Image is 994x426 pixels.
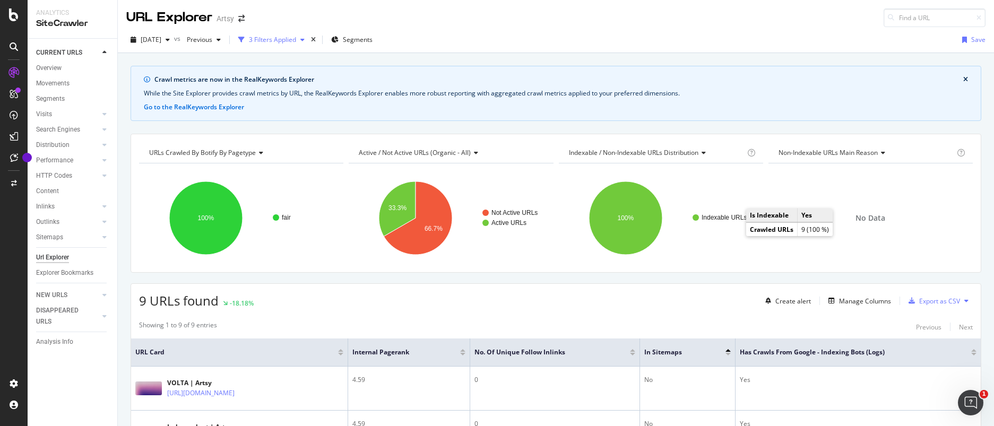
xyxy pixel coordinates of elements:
[36,252,110,263] a: Url Explorer
[740,347,955,357] span: Has Crawls from Google - Indexing Bots (Logs)
[167,378,281,388] div: VOLTA | Artsy
[958,390,983,415] iframe: Intercom live chat
[154,75,963,84] div: Crawl metrics are now in the RealKeywords Explorer
[36,232,63,243] div: Sitemaps
[567,144,745,161] h4: Indexable / Non-Indexable URLs Distribution
[702,214,747,221] text: Indexable URLs
[131,66,981,121] div: info banner
[961,73,971,86] button: close banner
[36,140,70,151] div: Distribution
[916,323,941,332] div: Previous
[36,18,109,30] div: SiteCrawler
[559,172,763,264] svg: A chart.
[740,375,976,385] div: Yes
[919,297,960,306] div: Export as CSV
[309,34,318,45] div: times
[144,89,968,98] div: While the Site Explorer provides crawl metrics by URL, the RealKeywords Explorer enables more rob...
[234,31,309,48] button: 3 Filters Applied
[36,155,73,166] div: Performance
[36,290,99,301] a: NEW URLS
[36,155,99,166] a: Performance
[798,208,833,222] td: Yes
[36,290,67,301] div: NEW URLS
[36,336,110,347] a: Analysis Info
[617,214,634,222] text: 100%
[36,267,110,279] a: Explorer Bookmarks
[474,375,635,385] div: 0
[36,216,59,228] div: Outlinks
[141,35,161,44] span: 2025 Aug. 28th
[824,294,891,307] button: Manage Columns
[36,124,99,135] a: Search Engines
[474,347,614,357] span: No. of Unique Follow Inlinks
[139,320,217,333] div: Showing 1 to 9 of 9 entries
[958,31,986,48] button: Save
[36,63,110,74] a: Overview
[839,297,891,306] div: Manage Columns
[183,35,212,44] span: Previous
[916,320,941,333] button: Previous
[491,209,538,216] text: Not Active URLs
[746,223,798,237] td: Crawled URLs
[36,186,110,197] a: Content
[352,375,465,385] div: 4.59
[904,292,960,309] button: Export as CSV
[644,347,710,357] span: In Sitemaps
[388,204,407,212] text: 33.3%
[36,305,90,327] div: DISAPPEARED URLS
[884,8,986,27] input: Find a URL
[776,144,955,161] h4: Non-Indexable URLs Main Reason
[36,267,93,279] div: Explorer Bookmarks
[217,13,234,24] div: Artsy
[139,292,219,309] span: 9 URLs found
[357,144,543,161] h4: Active / Not Active URLs
[36,336,73,347] div: Analysis Info
[139,172,343,264] svg: A chart.
[775,297,811,306] div: Create alert
[36,47,99,58] a: CURRENT URLS
[36,201,99,212] a: Inlinks
[491,219,526,227] text: Active URLs
[126,31,174,48] button: [DATE]
[147,144,334,161] h4: URLs Crawled By Botify By pagetype
[959,323,973,332] div: Next
[343,35,373,44] span: Segments
[798,223,833,237] td: 9 (100 %)
[238,15,245,22] div: arrow-right-arrow-left
[327,31,377,48] button: Segments
[230,299,254,308] div: -18.18%
[282,214,291,221] text: fair
[980,390,988,398] span: 1
[855,213,885,223] span: No Data
[425,225,443,232] text: 66.7%
[36,109,99,120] a: Visits
[198,214,214,222] text: 100%
[746,208,798,222] td: Is Indexable
[36,186,59,197] div: Content
[183,31,225,48] button: Previous
[36,252,69,263] div: Url Explorer
[36,201,55,212] div: Inlinks
[761,292,811,309] button: Create alert
[149,148,256,157] span: URLs Crawled By Botify By pagetype
[36,170,99,181] a: HTTP Codes
[36,93,65,105] div: Segments
[36,170,72,181] div: HTTP Codes
[352,347,444,357] span: Internal Pagerank
[349,172,553,264] svg: A chart.
[36,63,62,74] div: Overview
[126,8,212,27] div: URL Explorer
[249,35,296,44] div: 3 Filters Applied
[36,93,110,105] a: Segments
[779,148,878,157] span: Non-Indexable URLs Main Reason
[135,347,335,357] span: URL Card
[167,388,235,398] a: [URL][DOMAIN_NAME]
[22,153,32,162] div: Tooltip anchor
[36,124,80,135] div: Search Engines
[36,78,70,89] div: Movements
[569,148,698,157] span: Indexable / Non-Indexable URLs distribution
[36,109,52,120] div: Visits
